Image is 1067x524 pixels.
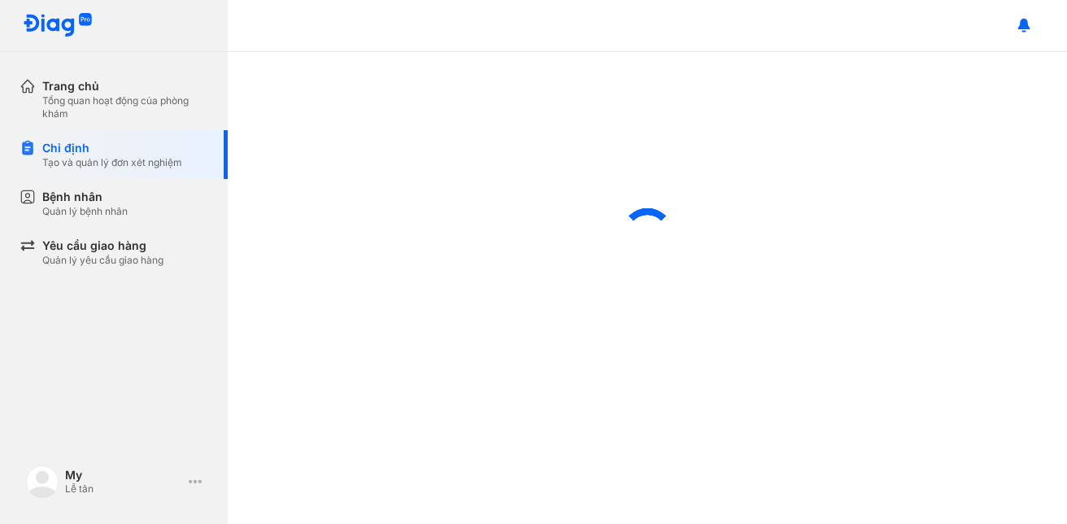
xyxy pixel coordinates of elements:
img: logo [26,465,59,498]
div: Quản lý bệnh nhân [42,205,128,218]
div: Chỉ định [42,140,182,156]
div: Lễ tân [65,483,182,496]
div: Quản lý yêu cầu giao hàng [42,254,163,267]
img: logo [23,13,93,38]
div: My [65,468,182,483]
div: Bệnh nhân [42,189,128,205]
div: Tổng quan hoạt động của phòng khám [42,94,208,120]
div: Tạo và quản lý đơn xét nghiệm [42,156,182,169]
div: Yêu cầu giao hàng [42,238,163,254]
div: Trang chủ [42,78,208,94]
